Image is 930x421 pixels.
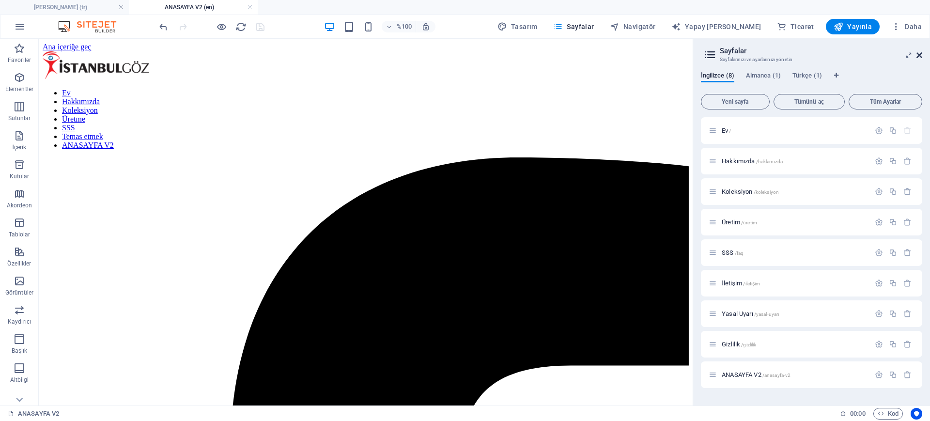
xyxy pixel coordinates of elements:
font: Ev [722,127,728,134]
div: Gizlilik/gizlilik [719,341,870,347]
font: Navigatör [623,23,656,31]
div: Kaldırmak [903,279,912,287]
div: Üretim/üretim [719,219,870,225]
font: Altbilgi [10,376,29,383]
div: Ayarlar [875,340,883,348]
font: Daha [905,23,922,31]
div: ANASAYFA V2/anasayfa-v2 [719,372,870,378]
button: geri al [157,21,169,32]
font: /yasal-uyarı [754,312,779,317]
font: Kutular [10,173,30,180]
div: Kopyalamak [889,340,897,348]
div: Kopyalamak [889,157,897,165]
div: Ayarlar [875,279,883,287]
font: Sayfalarınızı ve ayarlarınızı yönetin [720,57,792,62]
div: Kopyalamak [889,371,897,379]
font: %100 [397,23,412,30]
div: Kaldırmak [903,187,912,196]
font: Başlık [12,347,28,354]
font: ANASAYFA V2 (en) [165,4,214,11]
a: Ana içeriğe geç [4,4,52,12]
div: Ayarlar [875,218,883,226]
font: SSS [722,249,733,256]
i: Geri al: Sayfaları değiştir (Ctrl+Z) [158,21,169,32]
font: İngilizce (8) [701,72,734,79]
font: /anasayfa-v2 [762,373,791,378]
font: /iletişim [743,281,760,286]
div: Başlangıç ​​sayfası silinemez [903,126,912,135]
font: Tablolar [9,231,31,238]
font: Elementler [5,86,33,93]
button: Önizleme modundan çıkıp düzenlemeye devam etmek için buraya tıklayın [216,21,227,32]
div: Ayarlar [875,310,883,318]
font: Ticaret [790,23,814,31]
font: /üretim [741,220,757,225]
div: Hakkımızda/hakkımızda [719,158,870,164]
div: Ayarlar [875,249,883,257]
font: Hakkımızda [722,157,755,165]
div: Koleksiyon/koleksiyon [719,188,870,195]
button: Tümünü aç [774,94,845,109]
font: / [729,128,731,134]
div: Kopyalamak [889,249,897,257]
button: Yapay [PERSON_NAME] [667,19,765,34]
button: Sayfalar [549,19,598,34]
div: Kaldırmak [903,157,912,165]
font: Koleksiyon [722,188,752,195]
font: Favoriler [8,57,31,63]
button: yeniden yükle [235,21,247,32]
div: Dil Sekmeleri [701,72,922,90]
div: SSS/faq [719,249,870,256]
span: Sayfayı açmak için tıklayın [722,127,731,134]
font: Kod [888,410,899,417]
div: Yasal Uyarı/yasal-uyarı [719,311,870,317]
button: Navigatör [606,19,660,34]
div: Tasarım (Ctrl+Alt+Y) [494,19,542,34]
h6: Oturum süresi [840,408,866,420]
font: Akordeon [7,202,32,209]
div: Ayarlar [875,157,883,165]
font: Yapay [PERSON_NAME] [685,23,761,31]
div: Kaldırmak [903,310,912,318]
button: Kullanıcı merkezli [911,408,922,420]
div: Ayarlar [875,187,883,196]
font: Üretim [722,218,740,226]
font: İçerik [12,144,26,151]
div: Ayarlar [875,371,883,379]
font: İletişim [722,280,742,287]
div: Ayarlar [875,126,883,135]
i: Sayfayı yeniden yükle [235,21,247,32]
div: Kopyalamak [889,279,897,287]
font: /hakkımızda [756,159,783,164]
a: Seçimi iptal etmek için tıklayın. Sayfaları açmak için çift tıklayın. [8,408,59,420]
font: [PERSON_NAME] (tr) [34,4,87,11]
button: %100 [382,21,416,32]
div: İletişim/iletişim [719,280,870,286]
span: Sayfayı açmak için tıklayın [722,249,744,256]
font: Almanca (1) [746,72,781,79]
i: Yeniden boyutlandırma sırasında seçilen cihaza uyacak şekilde yakınlaştırma seviyesi otomatik ola... [421,22,430,31]
div: Kaldırmak [903,218,912,226]
font: ANASAYFA V2 [18,410,59,417]
font: ANASAYFA V2 [722,371,761,378]
div: Kaldırmak [903,340,912,348]
font: /faq [735,250,744,256]
button: Ticaret [773,19,818,34]
span: Sayfayı açmak için tıklayın [722,280,760,287]
div: Kopyalamak [889,187,897,196]
font: Yasal Uyarı [722,310,753,317]
span: Sayfayı açmak için tıklayın [722,188,779,195]
span: Sayfayı açmak için tıklayın [722,157,783,165]
font: Tasarım [511,23,538,31]
div: Kaldırmak [903,249,912,257]
button: Tasarım [494,19,542,34]
font: Sayfalar [720,47,746,55]
span: Sayfayı açmak için tıklayın [722,371,790,378]
img: Editör Logosu [56,21,128,32]
div: Ev/ [719,127,870,134]
font: Yayınla [847,23,872,31]
font: : [857,410,858,417]
div: Kopyalamak [889,218,897,226]
font: 00 [858,410,865,417]
button: Tüm Ayarlar [849,94,922,109]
